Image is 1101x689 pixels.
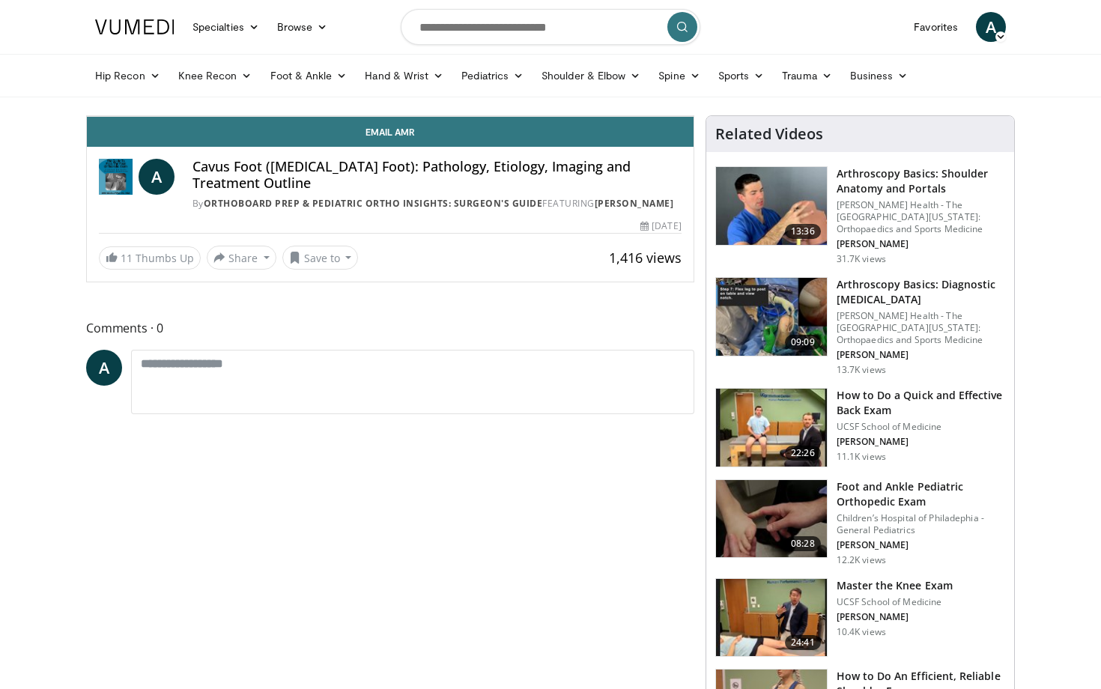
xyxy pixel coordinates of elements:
[785,335,821,350] span: 09:09
[95,19,175,34] img: VuMedi Logo
[837,310,1005,346] p: [PERSON_NAME] Health - The [GEOGRAPHIC_DATA][US_STATE]: Orthopaedics and Sports Medicine
[282,246,359,270] button: Save to
[715,125,823,143] h4: Related Videos
[837,421,1005,433] p: UCSF School of Medicine
[401,9,700,45] input: Search topics, interventions
[595,197,674,210] a: [PERSON_NAME]
[837,451,886,463] p: 11.1K views
[715,479,1005,566] a: 08:28 Foot and Ankle Pediatric Orthopedic Exam Children’s Hospital of Philadephia - General Pedia...
[837,578,953,593] h3: Master the Knee Exam
[716,389,827,467] img: badd6cc1-85db-4728-89db-6dde3e48ba1d.150x105_q85_crop-smart_upscale.jpg
[837,253,886,265] p: 31.7K views
[716,167,827,245] img: 9534a039-0eaa-4167-96cf-d5be049a70d8.150x105_q85_crop-smart_upscale.jpg
[709,61,774,91] a: Sports
[452,61,533,91] a: Pediatrics
[905,12,967,42] a: Favorites
[207,246,276,270] button: Share
[99,246,201,270] a: 11 Thumbs Up
[785,635,821,650] span: 24:41
[837,238,1005,250] p: [PERSON_NAME]
[837,479,1005,509] h3: Foot and Ankle Pediatric Orthopedic Exam
[785,446,821,461] span: 22:26
[87,117,694,147] a: Email Amr
[837,199,1005,235] p: [PERSON_NAME] Health - The [GEOGRAPHIC_DATA][US_STATE]: Orthopaedics and Sports Medicine
[837,277,1005,307] h3: Arthroscopy Basics: Diagnostic [MEDICAL_DATA]
[649,61,709,91] a: Spine
[785,536,821,551] span: 08:28
[837,554,886,566] p: 12.2K views
[192,159,682,191] h4: Cavus Foot ([MEDICAL_DATA] Foot): Pathology, Etiology, Imaging and Treatment Outline
[715,166,1005,265] a: 13:36 Arthroscopy Basics: Shoulder Anatomy and Portals [PERSON_NAME] Health - The [GEOGRAPHIC_DAT...
[192,197,682,210] div: By FEATURING
[841,61,917,91] a: Business
[87,116,694,117] video-js: Video Player
[99,159,133,195] img: OrthoBoard Prep & Pediatric Ortho Insights: Surgeon's Guide
[837,388,1005,418] h3: How to Do a Quick and Effective Back Exam
[183,12,268,42] a: Specialties
[86,61,169,91] a: Hip Recon
[716,579,827,657] img: 5866c4ed-3974-4147-8369-9a923495f326.150x105_q85_crop-smart_upscale.jpg
[837,626,886,638] p: 10.4K views
[785,224,821,239] span: 13:36
[533,61,649,91] a: Shoulder & Elbow
[121,251,133,265] span: 11
[640,219,681,233] div: [DATE]
[716,480,827,558] img: a1f7088d-36b4-440d-94a7-5073d8375fe0.150x105_q85_crop-smart_upscale.jpg
[837,166,1005,196] h3: Arthroscopy Basics: Shoulder Anatomy and Portals
[837,539,1005,551] p: [PERSON_NAME]
[356,61,452,91] a: Hand & Wrist
[976,12,1006,42] a: A
[837,349,1005,361] p: [PERSON_NAME]
[837,596,953,608] p: UCSF School of Medicine
[204,197,543,210] a: OrthoBoard Prep & Pediatric Ortho Insights: Surgeon's Guide
[139,159,175,195] a: A
[837,611,953,623] p: [PERSON_NAME]
[837,512,1005,536] p: Children’s Hospital of Philadephia - General Pediatrics
[715,277,1005,376] a: 09:09 Arthroscopy Basics: Diagnostic [MEDICAL_DATA] [PERSON_NAME] Health - The [GEOGRAPHIC_DATA][...
[715,388,1005,467] a: 22:26 How to Do a Quick and Effective Back Exam UCSF School of Medicine [PERSON_NAME] 11.1K views
[261,61,357,91] a: Foot & Ankle
[837,436,1005,448] p: [PERSON_NAME]
[86,318,694,338] span: Comments 0
[169,61,261,91] a: Knee Recon
[86,350,122,386] a: A
[268,12,337,42] a: Browse
[715,578,1005,658] a: 24:41 Master the Knee Exam UCSF School of Medicine [PERSON_NAME] 10.4K views
[716,278,827,356] img: 80b9674e-700f-42d5-95ff-2772df9e177e.jpeg.150x105_q85_crop-smart_upscale.jpg
[773,61,841,91] a: Trauma
[837,364,886,376] p: 13.7K views
[609,249,682,267] span: 1,416 views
